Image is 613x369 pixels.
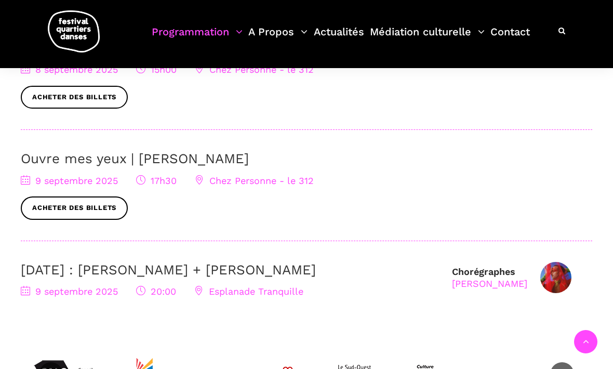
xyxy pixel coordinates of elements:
span: 20:00 [136,286,176,297]
a: A Propos [248,23,308,54]
span: Esplanade Tranquille [194,286,303,297]
span: 9 septembre 2025 [21,175,118,186]
a: Acheter des billets [21,196,128,220]
a: Médiation culturelle [370,23,485,54]
span: Chez Personne - le 312 [195,175,314,186]
a: Ouvre mes yeux | [PERSON_NAME] [21,151,249,166]
a: Programmation [152,23,243,54]
span: 9 septembre 2025 [21,286,118,297]
img: logo-fqd-med [48,10,100,52]
span: 17h30 [136,175,177,186]
div: Chorégraphes [452,266,527,290]
div: [PERSON_NAME] [452,278,527,289]
span: Chez Personne - le 312 [195,64,314,75]
img: Nicholas Bellefleur [540,262,571,293]
a: Actualités [314,23,364,54]
a: Acheter des billets [21,86,128,109]
a: [DATE] : [PERSON_NAME] + [PERSON_NAME] [21,262,316,278]
span: 8 septembre 2025 [21,64,118,75]
span: 15h00 [136,64,177,75]
a: Contact [490,23,530,54]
